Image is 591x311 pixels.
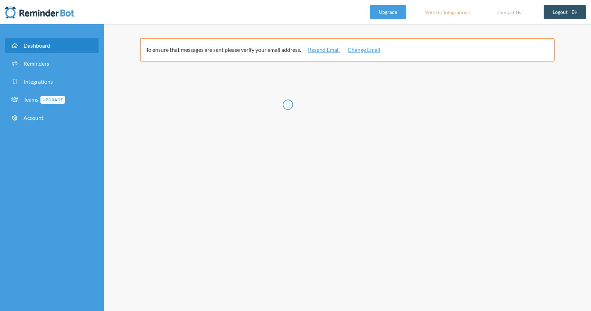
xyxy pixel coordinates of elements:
a: Integrations [5,74,98,89]
span: Upgrade [40,96,65,104]
a: Resend Email [308,46,340,54]
a: Contact Us [489,5,530,19]
a: Logout [544,5,586,19]
span: Reminders [24,60,49,67]
a: Vote for Integrations [416,5,478,19]
span: Dashboard [24,42,50,49]
img: Reminder Bot [5,5,74,19]
a: Change Email [348,46,380,54]
a: Reminders [5,56,98,71]
span: Teams [24,96,65,103]
p: To ensure that messages are sent please verify your email address. [146,46,544,54]
a: Dashboard [5,38,98,53]
a: TeamsUpgrade [5,92,98,107]
a: Account [5,110,98,125]
span: Integrations [24,78,53,85]
span: Account [24,114,44,121]
a: Upgrade [370,5,406,19]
